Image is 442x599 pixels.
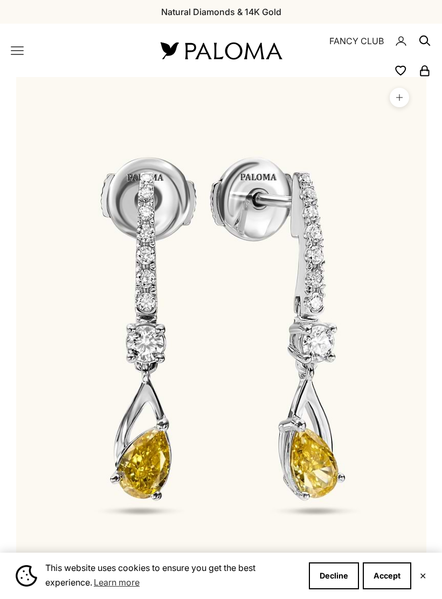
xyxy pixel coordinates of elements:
[419,573,426,579] button: Close
[16,77,426,583] div: Item 1 of 13
[363,562,411,589] button: Accept
[329,34,384,48] a: FANCY CLUB
[161,5,281,19] p: Natural Diamonds & 14K Gold
[11,44,135,57] nav: Primary navigation
[309,562,359,589] button: Decline
[16,77,426,583] img: #WhiteGold
[92,574,141,590] a: Learn more
[45,561,300,590] span: This website uses cookies to ensure you get the best experience.
[307,24,431,77] nav: Secondary navigation
[16,565,37,587] img: Cookie banner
